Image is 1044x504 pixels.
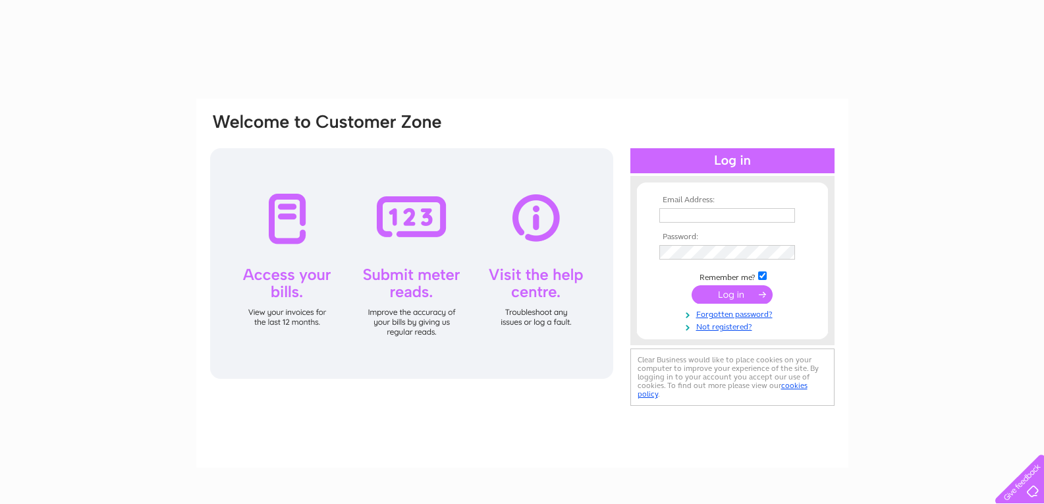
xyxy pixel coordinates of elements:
th: Email Address: [656,196,809,205]
th: Password: [656,233,809,242]
div: Clear Business would like to place cookies on your computer to improve your experience of the sit... [630,349,835,406]
a: Not registered? [659,320,809,332]
a: cookies policy [638,381,808,399]
td: Remember me? [656,269,809,283]
input: Submit [692,285,773,304]
a: Forgotten password? [659,307,809,320]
